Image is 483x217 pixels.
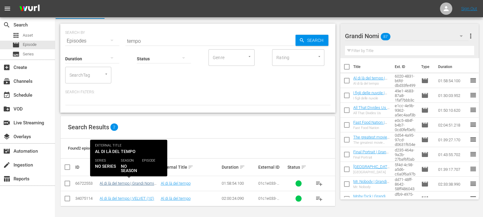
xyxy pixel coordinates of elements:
[258,165,286,170] div: External ID
[312,176,327,191] button: playlist_add
[469,195,477,202] span: reorder
[392,88,419,103] td: 0f549524-49e1-4683-87a8-1faf7bbb3cad
[392,103,419,118] td: 97c27ce4-e1cc-4e9b-9362-a5ec4aaf3bf7
[3,175,10,183] span: Reports
[3,64,10,71] span: Create
[353,170,390,174] div: [GEOGRAPHIC_DATA]
[461,6,477,11] a: Sign Out
[100,196,154,201] a: Al di là del tempo | VELVET (10')
[3,147,10,155] span: Automation
[421,180,429,188] span: Episode
[469,121,477,128] span: reorder
[258,196,283,215] span: 01c1e033-6020-4831-b6fd-dbd33fe499e8
[3,78,10,85] span: Channels
[392,118,419,132] td: 61929d5c-e0c5-484f-b4b7-0cd0fef0efce
[12,32,20,39] span: Asset
[258,181,283,199] span: 01c1e033-6020-4831-b6fd-dbd33fe499e8
[23,32,33,38] span: Asset
[421,166,429,173] span: Episode
[353,194,388,203] a: Moby Dick | Grandi Nomi (10')
[392,147,419,162] td: 67bec1db-d235-464a-9a2b-27baf6f0ab38
[3,119,10,127] span: Live Streaming
[469,136,477,143] span: reorder
[392,73,419,88] td: 01c1e033-6020-4831-b6fd-dbd33fe499e8
[421,151,429,158] span: Episode
[392,132,419,147] td: 47490de2-0d54-4a95-97cd-d0631f654e90
[3,161,10,169] span: Ingestion
[222,163,256,171] div: Duration
[353,111,390,115] div: All That Divides Us
[4,5,11,12] span: menu
[222,196,256,201] div: 02:00:24.090
[12,50,20,58] span: Series
[3,21,10,29] span: Search
[469,165,477,173] span: reorder
[110,123,118,131] span: 2
[436,118,469,132] td: 02:04:51.218
[421,121,429,129] span: Episode
[315,195,323,202] span: playlist_add
[467,29,474,43] button: more_vert
[12,41,20,49] span: Episode
[353,58,391,75] th: Title
[418,58,434,75] th: Type
[392,191,419,206] td: 7c8afcb0-dfb9-4975-a00d-fc5555ee5518
[188,164,193,170] span: sort
[353,185,390,189] div: Mr. Nobody
[469,91,477,99] span: reorder
[469,77,477,84] span: reorder
[421,195,429,203] span: Episode
[469,106,477,114] span: reorder
[469,151,477,158] span: reorder
[436,162,469,177] td: 01:39:17.707
[353,135,390,149] a: The greatest movie ever sold | Grandi Nomi (10')
[391,58,418,75] th: Ext. ID
[65,90,331,95] p: Search Filters:
[68,146,133,151] span: Found 2 episodes sorted by: relevance
[312,191,327,206] button: playlist_add
[240,164,245,170] span: sort
[353,179,389,188] a: Mr. Nobody | Grandi Nomi (10')
[353,126,390,130] div: Fast Food Nation
[75,165,98,170] div: ID
[353,155,390,159] div: Final Portrait
[160,163,220,171] div: External Title
[421,92,429,99] span: Episode
[103,71,109,77] button: Open
[100,163,159,171] div: Internal Title
[353,120,387,129] a: Fast Food Nation | Grandi Nomi (10')
[3,91,10,99] span: Schedule
[222,181,256,186] div: 01:58:54.100
[23,51,34,57] span: Series
[345,27,469,45] div: Grandi Nomi
[436,177,469,191] td: 02:33:38.990
[353,105,390,115] a: All That Divides Us | Grandi Nomi (10')
[436,103,469,118] td: 01:50:10.620
[353,76,387,85] a: Al di là del tempo | Grandi Nomi (10')
[467,32,474,40] span: more_vert
[353,82,390,86] div: Al di là del tempo
[23,42,37,48] span: Episode
[392,162,419,177] td: 268f05ae-5f4d-4c98-a5d6-c6a0f6a97bdc
[160,196,190,201] a: Al di là del tempo
[353,164,390,174] a: [GEOGRAPHIC_DATA] | Grandi Nomi (10')
[301,164,307,170] span: sort
[421,106,429,114] span: Episode
[353,150,389,159] a: Final Portrait | Grandi Nomi (10')
[436,88,469,103] td: 01:30:03.952
[75,196,98,201] div: 34075114
[315,180,323,187] span: playlist_add
[3,133,10,140] span: Overlays
[469,180,477,187] span: reorder
[295,35,328,46] button: Search
[68,123,109,131] span: Search Results
[436,73,469,88] td: 01:58:54.100
[421,136,429,143] span: Episode
[353,96,390,100] div: I figli delle nuvole
[15,2,44,16] img: ans4CAIJ8jUAAAAAAAAAAAAAAAAAAAAAAAAgQb4GAAAAAAAAAAAAAAAAAAAAAAAAJMjXAAAAAAAAAAAAAAAAAAAAAAAAgAT5G...
[160,181,190,186] a: Al di là del tempo
[353,90,387,100] a: I figli delle nuvole | Grandi Nomi (10')
[100,181,156,190] a: Al di là del tempo | Grandi Nomi (10')
[126,164,132,170] span: sort
[305,35,328,46] span: Search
